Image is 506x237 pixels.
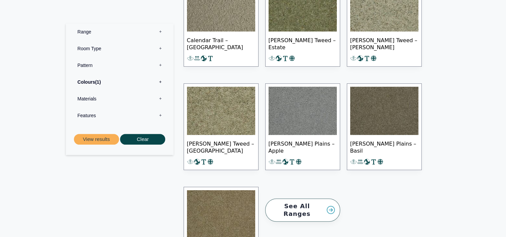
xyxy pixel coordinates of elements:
span: [PERSON_NAME] Plains – Apple [269,135,337,158]
label: Range [71,23,169,40]
button: Clear [120,134,165,145]
img: Tomkinson Plains Basil [350,87,418,135]
label: Room Type [71,40,169,57]
span: [PERSON_NAME] Tweed – Estate [269,31,337,55]
label: Features [71,107,169,124]
label: Pattern [71,57,169,74]
button: View results [74,134,119,145]
a: [PERSON_NAME] Tweed – [GEOGRAPHIC_DATA] [184,83,259,170]
span: [PERSON_NAME] Tweed – [PERSON_NAME] [350,31,418,55]
span: [PERSON_NAME] Plains – Basil [350,135,418,158]
a: [PERSON_NAME] Plains – Apple [265,83,340,170]
span: Calendar Trail – [GEOGRAPHIC_DATA] [187,31,255,55]
img: Tomkinson Plains - Apple [269,87,337,135]
img: Tomkinson Tweed Highland [187,87,255,135]
span: 1 [95,79,101,85]
span: [PERSON_NAME] Tweed – [GEOGRAPHIC_DATA] [187,135,255,158]
a: See All Ranges [265,199,340,222]
label: Colours [71,74,169,90]
label: Materials [71,90,169,107]
a: [PERSON_NAME] Plains – Basil [347,83,422,170]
